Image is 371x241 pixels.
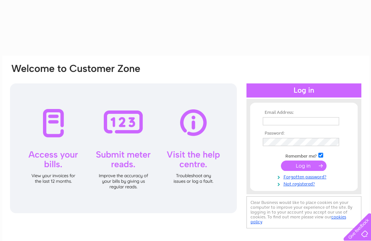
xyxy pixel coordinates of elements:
th: Password: [261,131,347,136]
a: Forgotten password? [263,173,347,180]
div: Clear Business would like to place cookies on your computer to improve your experience of the sit... [246,196,361,228]
a: cookies policy [251,214,346,224]
td: Remember me? [261,152,347,159]
input: Submit [281,161,327,171]
th: Email Address: [261,110,347,115]
a: Not registered? [263,180,347,187]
